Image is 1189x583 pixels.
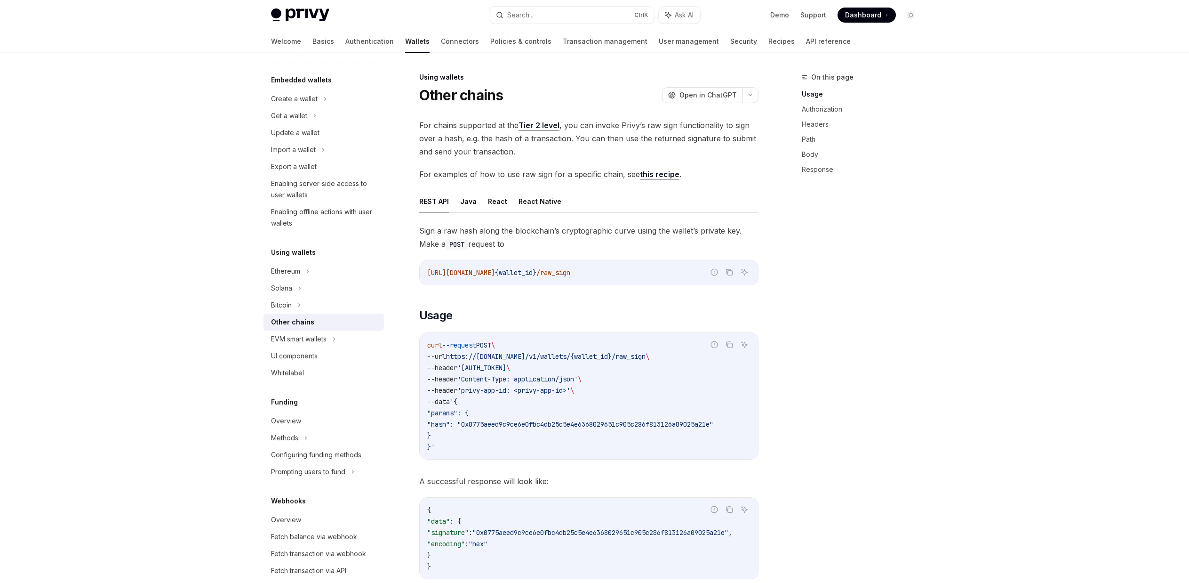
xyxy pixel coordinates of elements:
button: Ask AI [738,503,750,516]
button: React [488,190,507,212]
a: Basics [312,30,334,53]
a: Security [730,30,757,53]
span: "0x0775aeed9c9ce6e0fbc4db25c5e4e6368029651c905c286f813126a09025a21e" [472,528,728,537]
a: Authorization [802,102,926,117]
span: : [465,540,469,548]
button: Search...CtrlK [489,7,654,24]
a: Fetch transaction via webhook [263,545,384,562]
span: On this page [811,72,854,83]
span: For chains supported at the , you can invoke Privy’s raw sign functionality to sign over a hash, ... [419,119,758,158]
button: Java [460,190,477,212]
button: Report incorrect code [708,503,720,516]
span: 'privy-app-id: <privy-app-id>' [457,386,570,395]
span: } [427,551,431,559]
a: Configuring funding methods [263,446,384,463]
span: https://[DOMAIN_NAME]/v1/wallets/{wallet_id}/raw_sign [446,352,646,361]
button: Copy the contents from the code block [723,503,735,516]
h5: Webhooks [271,495,306,507]
a: Enabling offline actions with user wallets [263,203,384,232]
span: "params": { [427,409,469,417]
div: Import a wallet [271,144,316,155]
span: }' [427,443,435,451]
span: } [427,562,431,571]
div: Search... [507,9,534,21]
a: Other chains [263,314,384,331]
span: --header [427,386,457,395]
span: \ [491,341,495,349]
button: Copy the contents from the code block [723,266,735,278]
span: --header [427,375,457,383]
span: \ [578,375,582,383]
span: {wallet_id} [495,268,536,277]
h5: Funding [271,397,298,408]
span: Ctrl K [634,11,648,19]
a: Body [802,147,926,162]
h1: Other chains [419,87,503,104]
div: Fetch transaction via webhook [271,548,366,559]
div: Enabling server-side access to user wallets [271,178,378,201]
span: : [469,528,472,537]
a: Headers [802,117,926,132]
button: Toggle dark mode [903,8,918,23]
span: "data" [427,517,450,526]
a: UI components [263,348,384,364]
span: "signature" [427,528,469,537]
a: Usage [802,87,926,102]
span: POST [476,341,491,349]
button: React Native [519,190,561,212]
button: Copy the contents from the code block [723,339,735,351]
span: \ [570,386,574,395]
a: Enabling server-side access to user wallets [263,175,384,203]
div: Methods [271,432,298,444]
code: POST [446,239,468,250]
button: Report incorrect code [708,266,720,278]
div: Fetch balance via webhook [271,531,357,543]
button: Ask AI [659,7,700,24]
a: Whitelabel [263,364,384,381]
a: this recipe [640,170,679,179]
button: Ask AI [738,339,750,351]
button: Ask AI [738,266,750,278]
h5: Embedded wallets [271,74,332,86]
a: Tier 2 level [519,121,559,130]
a: API reference [806,30,851,53]
span: '[AUTH_TOKEN] [457,364,506,372]
span: 'Content-Type: application/json' [457,375,578,383]
div: Get a wallet [271,110,307,121]
div: Create a wallet [271,93,318,105]
div: Overview [271,514,301,526]
span: [URL][DOMAIN_NAME] [427,268,495,277]
span: { [427,506,431,514]
a: Policies & controls [490,30,551,53]
span: '{ [450,397,457,406]
div: Overview [271,415,301,427]
span: \ [646,352,649,361]
div: UI components [271,350,318,362]
div: Solana [271,283,292,294]
span: --request [442,341,476,349]
span: Dashboard [845,10,881,20]
a: Welcome [271,30,301,53]
span: /raw_sign [536,268,570,277]
span: Sign a raw hash along the blockchain’s cryptographic curve using the wallet’s private key. Make a... [419,224,758,251]
div: Whitelabel [271,367,304,379]
div: Fetch transaction via API [271,565,346,576]
span: } [427,431,431,440]
span: curl [427,341,442,349]
div: Configuring funding methods [271,449,361,461]
span: --url [427,352,446,361]
span: For examples of how to use raw sign for a specific chain, see . [419,168,758,181]
a: Fetch balance via webhook [263,528,384,545]
span: Usage [419,308,453,323]
div: Other chains [271,316,314,328]
a: Path [802,132,926,147]
a: Demo [770,10,789,20]
a: Authentication [345,30,394,53]
a: Connectors [441,30,479,53]
span: --header [427,364,457,372]
a: Response [802,162,926,177]
span: A successful response will look like: [419,475,758,488]
a: Overview [263,413,384,429]
img: light logo [271,8,329,22]
a: Overview [263,511,384,528]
